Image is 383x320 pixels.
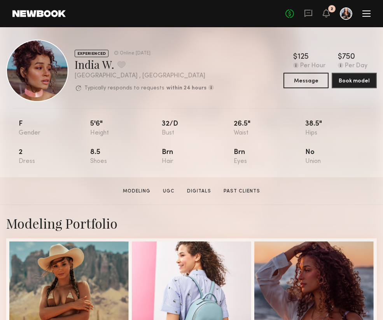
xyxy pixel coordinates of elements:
div: $ [293,53,297,61]
div: Online [DATE] [120,51,150,56]
div: 5'6" [90,121,162,136]
div: 2 [331,7,333,11]
div: 26.5" [234,121,305,136]
button: Book model [332,73,377,88]
div: $ [338,53,342,61]
div: Per Hour [300,63,325,70]
div: Modeling Portfolio [6,214,377,232]
div: Per Day [345,63,367,70]
div: 38.5" [305,121,377,136]
p: Typically responds to requests [84,86,164,91]
a: Digitals [184,188,214,195]
div: India W. [75,57,214,72]
div: Brn [234,149,305,165]
div: Brn [162,149,233,165]
div: F [19,121,90,136]
div: [GEOGRAPHIC_DATA] , [GEOGRAPHIC_DATA] [75,73,214,79]
div: EXPERIENCED [75,50,108,57]
div: 125 [297,53,309,61]
b: within 24 hours [166,86,206,91]
a: UGC [160,188,178,195]
div: 2 [19,149,90,165]
a: Modeling [120,188,154,195]
div: 32/d [162,121,233,136]
div: No [305,149,377,165]
div: 750 [342,53,355,61]
div: 8.5 [90,149,162,165]
button: Message [283,73,329,88]
a: Past Clients [220,188,263,195]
